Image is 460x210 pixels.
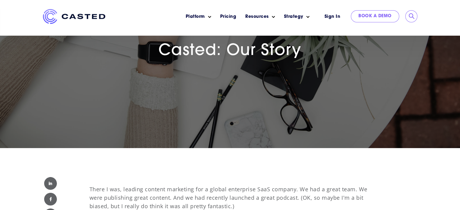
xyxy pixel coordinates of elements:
[158,43,302,59] span: Casted: Our Story
[317,10,348,23] a: Sign In
[245,14,269,20] a: Resources
[284,14,303,20] a: Strategy
[43,9,105,24] img: Casted_Logo_Horizontal_FullColor_PUR_BLUE
[44,177,57,190] img: Linked
[220,14,237,20] a: Pricing
[409,13,415,19] input: Submit
[114,9,314,24] nav: Main menu
[351,10,399,22] a: Book a Demo
[186,14,205,20] a: Platform
[44,193,57,205] img: Facebook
